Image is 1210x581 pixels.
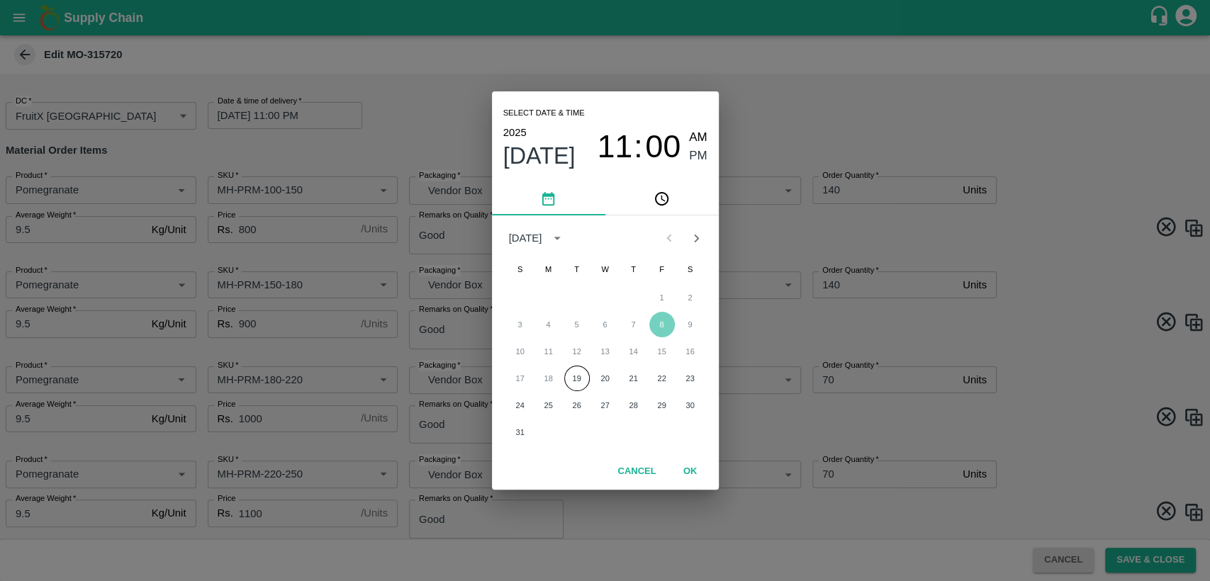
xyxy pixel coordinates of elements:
button: 11 [597,128,632,166]
button: 22 [649,366,675,391]
button: OK [668,459,713,484]
span: Monday [536,255,561,283]
button: 31 [508,419,533,445]
button: 27 [593,393,618,418]
button: 20 [593,366,618,391]
span: : [634,128,642,166]
button: 25 [536,393,561,418]
span: Tuesday [564,255,590,283]
button: 2025 [503,123,527,142]
button: 30 [678,393,703,418]
span: Wednesday [593,255,618,283]
button: pick date [492,181,605,215]
span: 00 [645,128,680,165]
button: Next month [683,225,710,252]
button: 29 [649,393,675,418]
span: Saturday [678,255,703,283]
button: 21 [621,366,646,391]
button: 26 [564,393,590,418]
div: [DATE] [509,230,542,246]
span: Thursday [621,255,646,283]
button: 28 [621,393,646,418]
button: 00 [645,128,680,166]
span: 11 [597,128,632,165]
span: Select date & time [503,103,585,124]
button: PM [689,147,707,166]
button: 19 [564,366,590,391]
span: Friday [649,255,675,283]
span: Sunday [508,255,533,283]
button: 23 [678,366,703,391]
button: calendar view is open, switch to year view [546,227,568,249]
button: Cancel [612,459,661,484]
button: [DATE] [503,142,576,170]
button: pick time [605,181,719,215]
button: AM [689,128,707,147]
button: 24 [508,393,533,418]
